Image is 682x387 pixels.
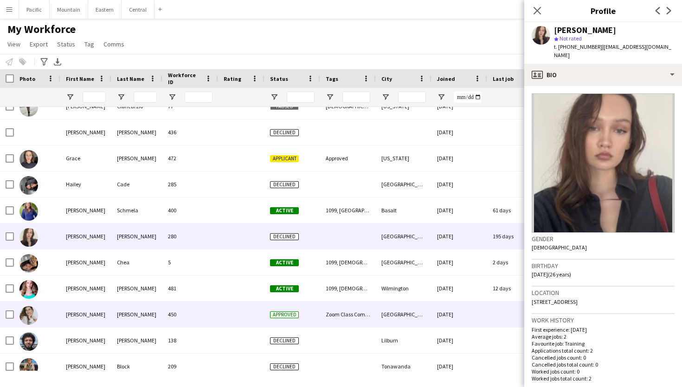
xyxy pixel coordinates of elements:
button: Mountain [50,0,88,19]
p: Applications total count: 2 [532,347,675,354]
img: Haley Schmela [19,202,38,221]
div: 436 [162,119,218,145]
div: Hailey [60,171,111,197]
span: Applicant [270,155,299,162]
div: Schmela [111,197,162,223]
div: 1099, [DEMOGRAPHIC_DATA], [GEOGRAPHIC_DATA], [GEOGRAPHIC_DATA] [320,249,376,275]
div: 450 [162,302,218,327]
p: Worked jobs total count: 2 [532,375,675,382]
div: [US_STATE] [376,145,431,171]
span: Status [57,40,75,48]
span: Comms [103,40,124,48]
div: Cade [111,171,162,197]
span: View [7,40,20,48]
button: Open Filter Menu [326,93,334,101]
span: Not rated [560,35,582,42]
div: [PERSON_NAME] [60,197,111,223]
h3: Profile [524,5,682,17]
div: [GEOGRAPHIC_DATA] [376,302,431,327]
div: [DATE] [431,275,487,301]
span: Declined [270,363,299,370]
a: Comms [100,38,128,50]
span: [STREET_ADDRESS] [532,298,578,305]
div: 2 days [487,249,543,275]
span: Last job [493,75,514,82]
div: [DATE] [431,249,487,275]
button: Open Filter Menu [437,93,445,101]
input: Joined Filter Input [454,92,482,103]
img: Harrison Stainbrook [19,332,38,351]
p: First experience: [DATE] [532,326,675,333]
span: | [EMAIL_ADDRESS][DOMAIN_NAME] [554,43,671,59]
div: 61 days [487,197,543,223]
span: Declined [270,337,299,344]
img: Grace Morgan [19,150,38,169]
div: 400 [162,197,218,223]
span: Last Name [117,75,144,82]
div: [PERSON_NAME] [60,249,111,275]
button: Open Filter Menu [168,93,176,101]
div: 195 days [487,223,543,249]
div: 12 days [487,275,543,301]
div: [PERSON_NAME] [554,26,616,34]
img: Hailey Cade [19,176,38,195]
div: [DATE] [431,302,487,327]
div: [DATE] [431,354,487,379]
div: Bio [524,64,682,86]
input: First Name Filter Input [83,92,106,103]
a: View [4,38,24,50]
app-action-btn: Export XLSX [52,56,63,67]
button: Eastern [88,0,122,19]
div: [DATE] [431,119,487,145]
img: Hannah Holcomb [19,280,38,299]
span: t. [PHONE_NUMBER] [554,43,602,50]
div: 472 [162,145,218,171]
div: [PERSON_NAME] [111,145,162,171]
span: Status [270,75,288,82]
input: Tags Filter Input [342,92,370,103]
span: Approved [270,311,299,318]
span: Tags [326,75,338,82]
a: Tag [81,38,98,50]
div: 1099, [GEOGRAPHIC_DATA], [GEOGRAPHIC_DATA], [DEMOGRAPHIC_DATA], [GEOGRAPHIC_DATA] [320,197,376,223]
div: Block [111,354,162,379]
div: Zoom Class Completed [320,302,376,327]
div: 285 [162,171,218,197]
img: Giulianna Claricurzio [19,98,38,117]
div: [GEOGRAPHIC_DATA] [376,223,431,249]
span: [DEMOGRAPHIC_DATA] [532,244,587,251]
span: Photo [19,75,35,82]
div: [PERSON_NAME] [111,119,162,145]
div: [GEOGRAPHIC_DATA] [376,171,431,197]
div: Grace [60,145,111,171]
div: Chea [111,249,162,275]
div: Approved [320,145,376,171]
span: Declined [270,181,299,188]
button: Open Filter Menu [270,93,278,101]
div: [DATE] [431,197,487,223]
div: [PERSON_NAME] [60,119,111,145]
div: [GEOGRAPHIC_DATA] [376,249,431,275]
button: Open Filter Menu [66,93,74,101]
img: Hannah Taylor [19,306,38,325]
img: Crew avatar or photo [532,93,675,233]
input: Status Filter Input [287,92,315,103]
img: Hannah Chea [19,254,38,273]
div: 280 [162,223,218,249]
span: First Name [66,75,94,82]
div: [PERSON_NAME] [60,302,111,327]
span: Joined [437,75,455,82]
h3: Gender [532,235,675,243]
h3: Location [532,289,675,297]
p: Cancelled jobs count: 0 [532,354,675,361]
input: Last Name Filter Input [134,92,157,103]
div: [PERSON_NAME] [111,328,162,353]
span: Active [270,285,299,292]
a: Status [53,38,79,50]
div: [DATE] [431,145,487,171]
span: Rating [224,75,241,82]
div: [PERSON_NAME] [60,328,111,353]
button: Pacific [19,0,50,19]
div: [DATE] [431,171,487,197]
div: 138 [162,328,218,353]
